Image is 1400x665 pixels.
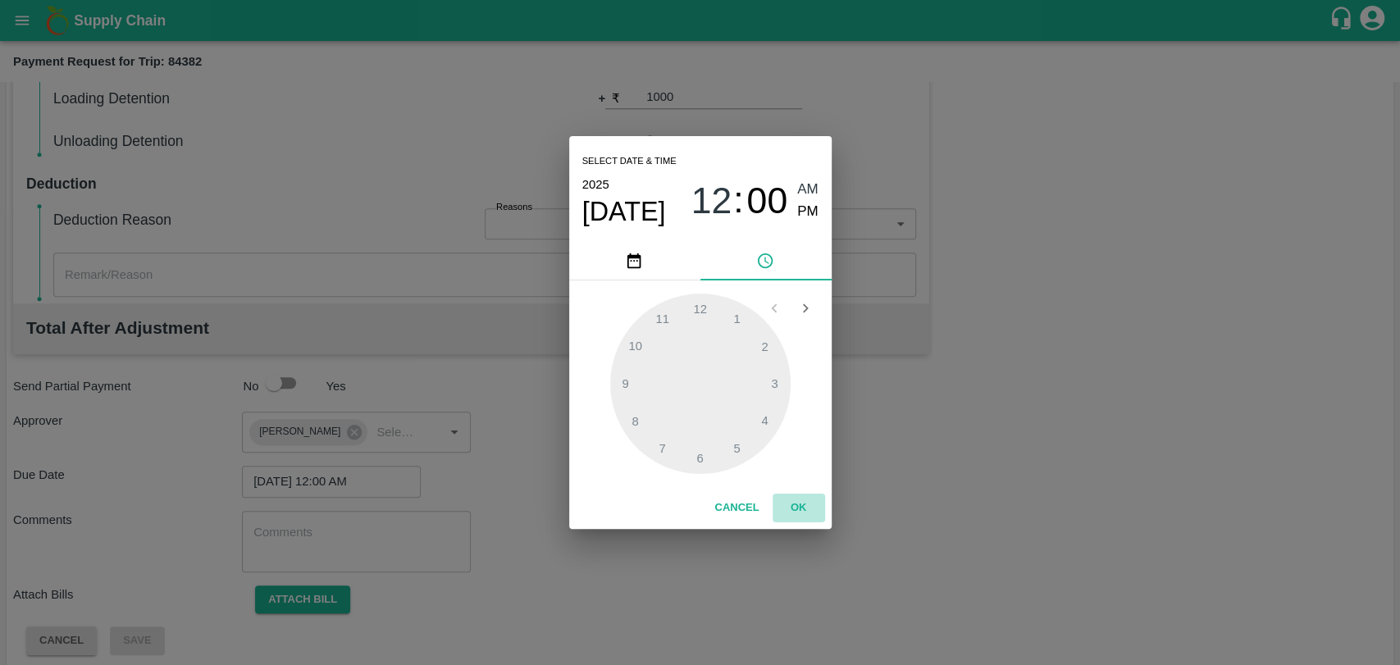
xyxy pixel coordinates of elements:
[691,180,732,222] span: 12
[582,149,677,174] span: Select date & time
[700,241,832,280] button: pick time
[708,494,765,522] button: Cancel
[790,293,821,324] button: Open next view
[582,195,666,228] button: [DATE]
[797,201,819,223] button: PM
[746,179,787,222] button: 00
[691,179,732,222] button: 12
[582,174,609,195] button: 2025
[773,494,825,522] button: OK
[797,179,819,201] button: AM
[569,241,700,280] button: pick date
[746,180,787,222] span: 00
[733,179,743,222] span: :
